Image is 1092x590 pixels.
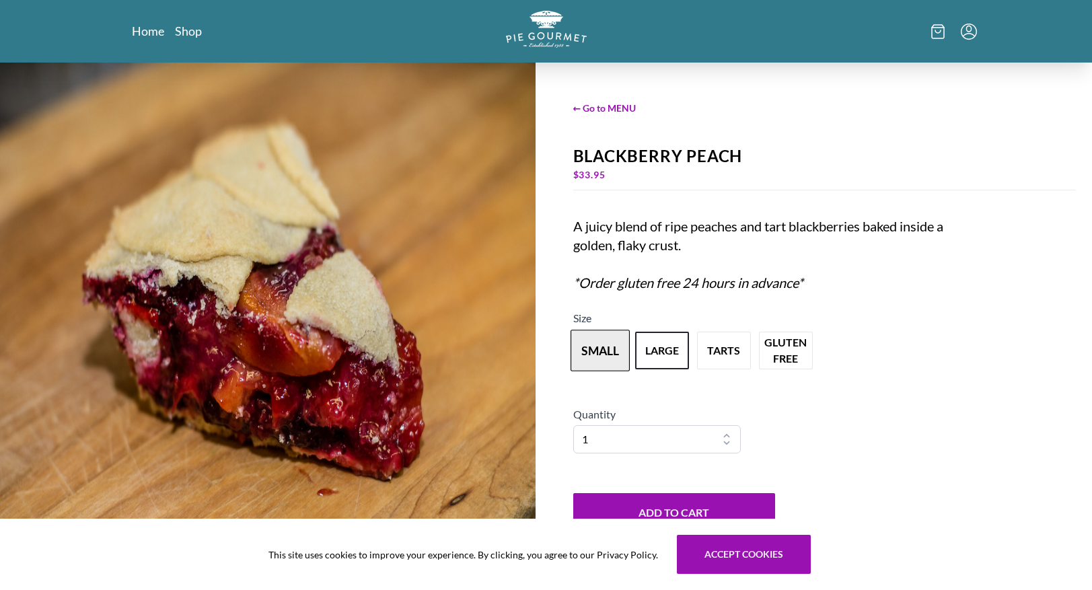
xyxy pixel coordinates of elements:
span: This site uses cookies to improve your experience. By clicking, you agree to our Privacy Policy. [268,548,658,562]
span: Size [573,311,591,324]
a: Home [132,23,164,39]
button: Variant Swatch [697,332,751,369]
div: Blackberry Peach [573,147,1077,165]
div: A juicy blend of ripe peaches and tart blackberries baked inside a golden, flaky crust. [573,217,961,292]
button: Menu [961,24,977,40]
button: Add to Cart [573,493,775,532]
select: Quantity [573,425,741,453]
button: Variant Swatch [571,330,630,371]
button: Variant Swatch [635,332,689,369]
button: Variant Swatch [759,332,813,369]
button: Accept cookies [677,535,811,574]
a: Logo [506,11,587,52]
img: logo [506,11,587,48]
div: $ 33.95 [573,165,1077,184]
a: Shop [175,23,202,39]
span: ← Go to MENU [573,101,1077,115]
em: *Order gluten free 24 hours in advance* [573,274,803,291]
span: Quantity [573,408,616,420]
